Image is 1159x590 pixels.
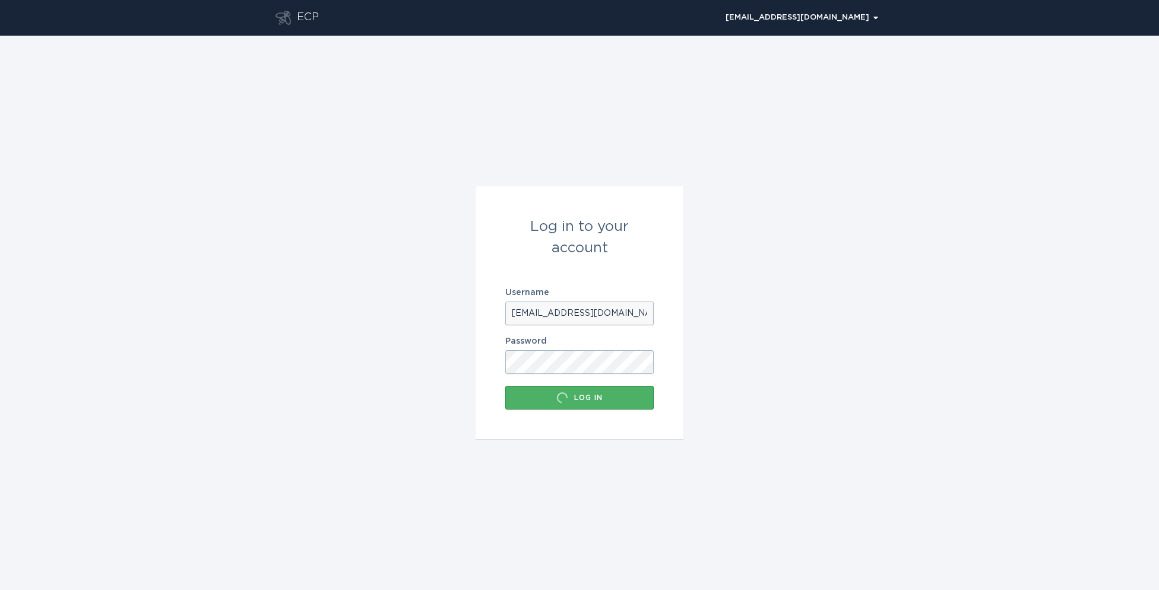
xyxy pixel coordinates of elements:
[505,386,654,410] button: Log in
[297,11,319,25] div: ECP
[275,11,291,25] button: Go to dashboard
[556,392,568,404] div: Loading
[726,14,878,21] div: [EMAIL_ADDRESS][DOMAIN_NAME]
[505,216,654,259] div: Log in to your account
[720,9,883,27] div: Popover menu
[511,392,648,404] div: Log in
[720,9,883,27] button: Open user account details
[505,288,654,297] label: Username
[505,337,654,345] label: Password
